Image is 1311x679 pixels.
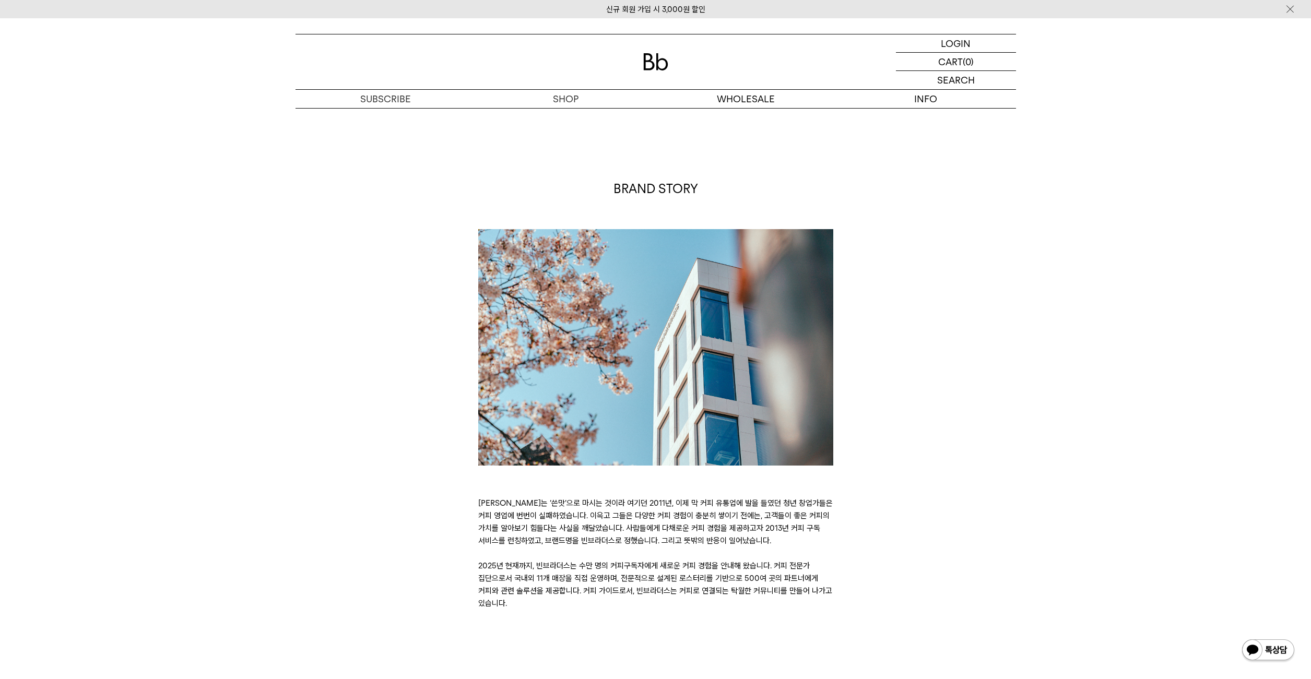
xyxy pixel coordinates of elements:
p: LOGIN [941,34,971,52]
p: CART [938,53,963,70]
a: CART (0) [896,53,1016,71]
img: 카카오톡 채널 1:1 채팅 버튼 [1241,638,1295,663]
p: BRAND STORY [478,180,833,198]
img: 로고 [643,53,668,70]
a: LOGIN [896,34,1016,53]
p: INFO [836,90,1016,108]
p: [PERSON_NAME]는 ‘쓴맛’으로 마시는 것이라 여기던 2011년, 이제 막 커피 유통업에 발을 들였던 청년 창업가들은 커피 영업에 번번이 실패하였습니다. 이윽고 그들은... [478,497,833,610]
p: (0) [963,53,974,70]
p: SEARCH [937,71,975,89]
a: 신규 회원 가입 시 3,000원 할인 [606,5,705,14]
p: WHOLESALE [656,90,836,108]
a: SUBSCRIBE [296,90,476,108]
a: SHOP [476,90,656,108]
